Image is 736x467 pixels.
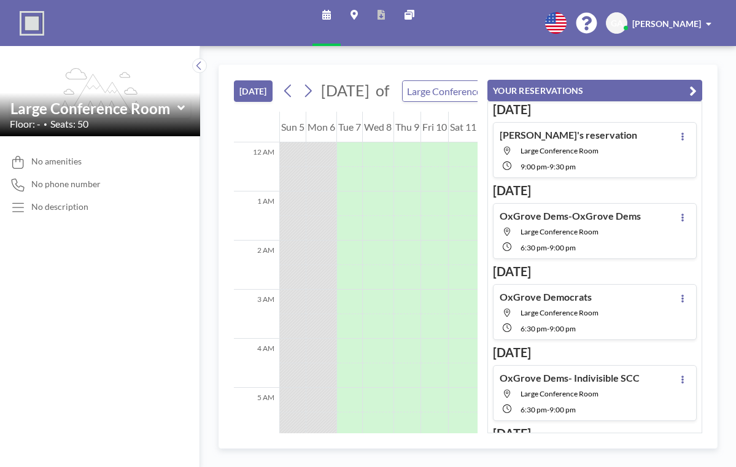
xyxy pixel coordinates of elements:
[31,156,82,167] span: No amenities
[521,162,547,171] span: 9:00 PM
[234,388,279,437] div: 5 AM
[493,102,697,117] h3: [DATE]
[493,264,697,279] h3: [DATE]
[234,80,273,102] button: [DATE]
[521,243,547,252] span: 6:30 PM
[234,191,279,241] div: 1 AM
[394,112,420,142] div: Thu 9
[234,339,279,388] div: 4 AM
[493,426,697,441] h3: [DATE]
[500,129,637,141] h4: [PERSON_NAME]'s reservation
[547,162,549,171] span: -
[500,372,640,384] h4: OxGrove Dems- Indivisible SCC
[493,183,697,198] h3: [DATE]
[421,112,448,142] div: Fri 10
[363,112,393,142] div: Wed 8
[547,243,549,252] span: -
[487,80,702,101] button: YOUR RESERVATIONS
[306,112,336,142] div: Mon 6
[549,243,576,252] span: 9:00 PM
[31,179,101,190] span: No phone number
[20,11,44,36] img: organization-logo
[521,405,547,414] span: 6:30 PM
[449,112,478,142] div: Sat 11
[521,324,547,333] span: 6:30 PM
[50,118,88,130] span: Seats: 50
[280,112,306,142] div: Sun 5
[31,201,88,212] div: No description
[44,120,47,128] span: •
[500,210,641,222] h4: OxGrove Dems-OxGrove Dems
[521,389,598,398] span: Large Conference Room
[321,81,370,99] span: [DATE]
[234,241,279,290] div: 2 AM
[10,118,41,130] span: Floor: -
[234,142,279,191] div: 12 AM
[500,291,592,303] h4: OxGrove Democrats
[403,81,497,101] input: Large Conference Room
[611,18,623,29] span: GA
[547,405,549,414] span: -
[337,112,362,142] div: Tue 7
[521,146,598,155] span: Large Conference Room
[549,405,576,414] span: 9:00 PM
[376,81,389,100] span: of
[549,162,576,171] span: 9:30 PM
[493,345,697,360] h3: [DATE]
[234,290,279,339] div: 3 AM
[521,308,598,317] span: Large Conference Room
[10,99,177,117] input: Large Conference Room
[547,324,549,333] span: -
[549,324,576,333] span: 9:00 PM
[521,227,598,236] span: Large Conference Room
[632,18,701,29] span: [PERSON_NAME]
